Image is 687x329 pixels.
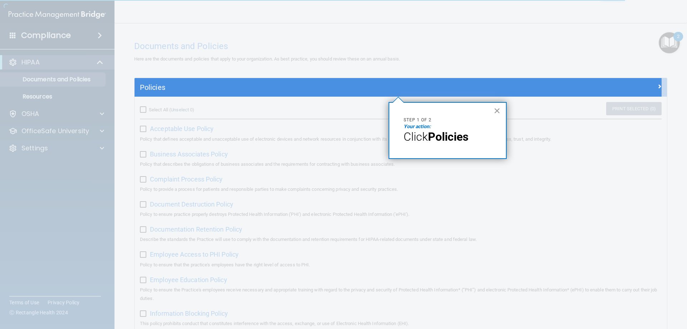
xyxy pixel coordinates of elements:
strong: Policies [428,130,468,144]
iframe: Drift Widget Chat Controller [563,278,678,307]
p: Step 1 of 2 [404,117,492,123]
h5: Policies [140,83,528,91]
button: Close [494,105,501,116]
em: Your action: [404,124,431,129]
span: Click [404,130,428,144]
